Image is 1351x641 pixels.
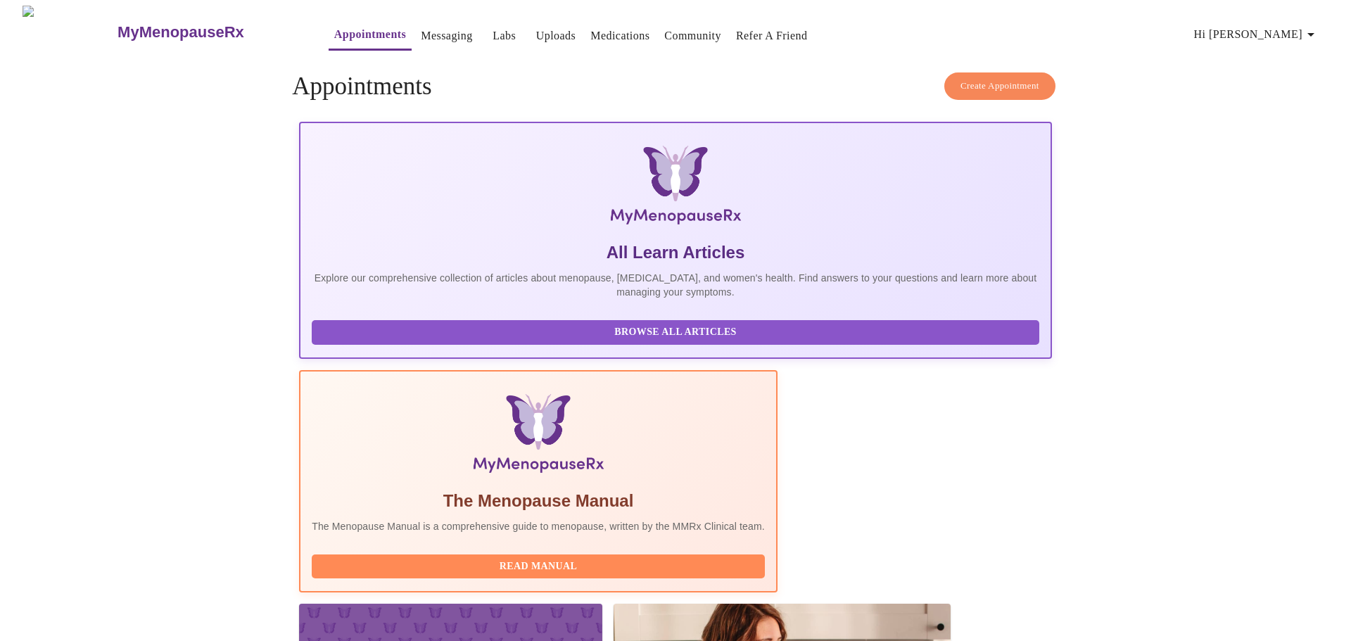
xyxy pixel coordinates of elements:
[736,26,808,46] a: Refer a Friend
[1188,20,1325,49] button: Hi [PERSON_NAME]
[312,490,765,512] h5: The Menopause Manual
[334,25,406,44] a: Appointments
[23,6,116,58] img: MyMenopauseRx Logo
[326,558,751,576] span: Read Manual
[415,22,478,50] button: Messaging
[312,554,765,579] button: Read Manual
[116,8,300,57] a: MyMenopauseRx
[482,22,527,50] button: Labs
[425,146,926,230] img: MyMenopauseRx Logo
[421,26,472,46] a: Messaging
[960,78,1039,94] span: Create Appointment
[1194,25,1319,44] span: Hi [PERSON_NAME]
[292,72,1059,101] h4: Appointments
[659,22,727,50] button: Community
[536,26,576,46] a: Uploads
[531,22,582,50] button: Uploads
[312,325,1043,337] a: Browse All Articles
[585,22,655,50] button: Medications
[312,241,1039,264] h5: All Learn Articles
[383,394,692,478] img: Menopause Manual
[493,26,516,46] a: Labs
[118,23,244,42] h3: MyMenopauseRx
[312,271,1039,299] p: Explore our comprehensive collection of articles about menopause, [MEDICAL_DATA], and women's hea...
[664,26,721,46] a: Community
[326,324,1025,341] span: Browse All Articles
[312,559,768,571] a: Read Manual
[329,20,412,51] button: Appointments
[590,26,649,46] a: Medications
[312,519,765,533] p: The Menopause Manual is a comprehensive guide to menopause, written by the MMRx Clinical team.
[944,72,1055,100] button: Create Appointment
[312,320,1039,345] button: Browse All Articles
[730,22,813,50] button: Refer a Friend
